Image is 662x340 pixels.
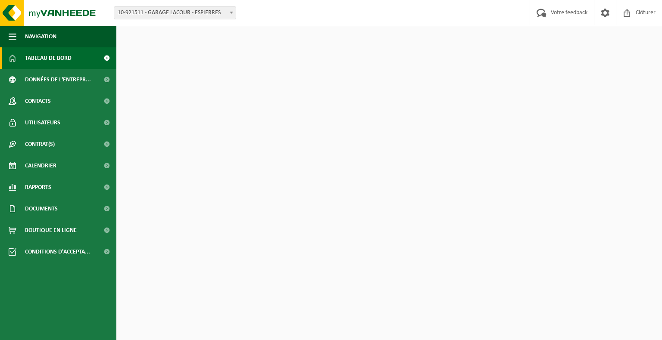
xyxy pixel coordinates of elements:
span: Calendrier [25,155,56,176]
span: Utilisateurs [25,112,60,133]
span: 10-921511 - GARAGE LACOUR - ESPIERRES [114,6,236,19]
span: Données de l'entrepr... [25,69,91,90]
span: Boutique en ligne [25,219,77,241]
span: Contacts [25,90,51,112]
span: Contrat(s) [25,133,55,155]
span: Documents [25,198,58,219]
span: Navigation [25,26,56,47]
span: Tableau de bord [25,47,72,69]
span: Conditions d'accepta... [25,241,90,263]
span: Rapports [25,176,51,198]
span: 10-921511 - GARAGE LACOUR - ESPIERRES [114,7,236,19]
